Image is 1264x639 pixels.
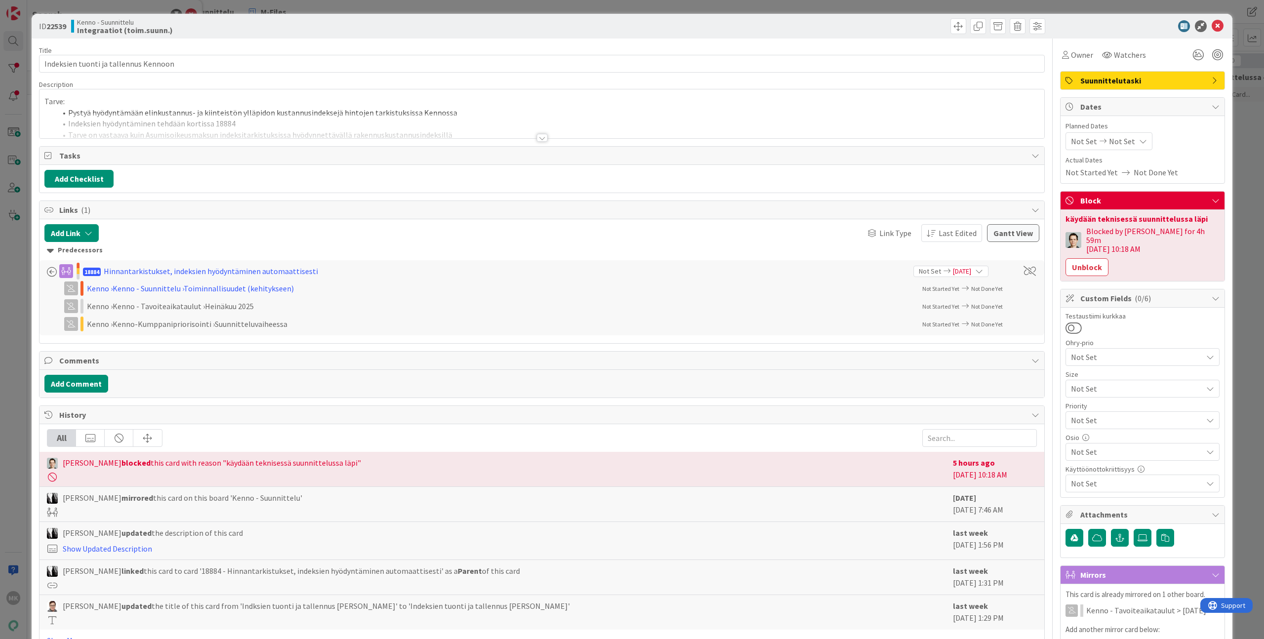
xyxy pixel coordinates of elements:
[87,318,344,330] div: Kenno › Kenno-Kumppanipriorisointi › Suunnitteluvaiheessa
[921,224,982,242] button: Last Edited
[922,285,959,292] span: Not Started Yet
[953,493,976,503] b: [DATE]
[1071,350,1197,364] span: Not Set
[1066,371,1220,378] div: Size
[46,21,66,31] b: 22539
[1066,466,1220,473] div: Käyttöönottokriittisyys
[1066,155,1220,165] span: Actual Dates
[59,355,1027,366] span: Comments
[922,303,959,310] span: Not Started Yet
[1080,509,1207,520] span: Attachments
[1086,227,1220,253] div: Blocked by [PERSON_NAME] for 4h 59m [DATE] 10:18 AM
[44,96,1039,107] p: Tarve:
[44,170,114,188] button: Add Checklist
[1071,478,1202,489] span: Not Set
[39,20,66,32] span: ID
[953,600,1037,625] div: [DATE] 1:29 PM
[1134,166,1178,178] span: Not Done Yet
[39,46,52,55] label: Title
[87,300,344,312] div: Kenno › Kenno - Tavoiteaikataulut › Heinäkuu 2025
[953,565,1037,590] div: [DATE] 1:31 PM
[987,224,1039,242] button: Gantt View
[63,527,243,539] span: [PERSON_NAME] the description of this card
[953,527,1037,555] div: [DATE] 1:56 PM
[121,458,151,468] b: blocked
[44,375,108,393] button: Add Comment
[919,266,941,277] span: Not Set
[39,80,73,89] span: Description
[1066,313,1220,319] div: Testaustiimi kurkkaa
[1071,382,1197,396] span: Not Set
[953,528,988,538] b: last week
[47,566,58,577] img: KV
[47,458,58,469] img: TT
[1066,589,1220,600] p: This card is already mirrored on 1 other board.
[1071,446,1202,458] span: Not Set
[922,320,959,328] span: Not Started Yet
[1066,434,1220,441] div: Osio
[1066,624,1220,636] p: Add another mirror card below:
[47,430,76,446] div: All
[879,227,911,239] span: Link Type
[939,227,977,239] span: Last Edited
[1071,49,1093,61] span: Owner
[953,457,1037,481] div: [DATE] 10:18 AM
[971,285,1003,292] span: Not Done Yet
[77,18,173,26] span: Kenno - Suunnittelu
[1114,49,1146,61] span: Watchers
[458,566,482,576] b: Parent
[1071,135,1097,147] span: Not Set
[63,544,152,554] a: Show Updated Description
[39,55,1045,73] input: type card name here...
[1066,402,1220,409] div: Priority
[63,600,570,612] span: [PERSON_NAME] the title of this card from 'Indksien tuonti ja tallennus [PERSON_NAME]' to 'Indeks...
[47,601,58,612] img: SM
[121,493,153,503] b: mirrored
[63,457,361,469] span: [PERSON_NAME] this card with reason "käydään teknisessä suunnittelussa läpi"
[1066,121,1220,131] span: Planned Dates
[104,265,318,277] div: Hinnantarkistukset, indeksien hyödyntäminen automaattisesti
[953,566,988,576] b: last week
[121,566,144,576] b: linked
[953,492,1037,517] div: [DATE] 7:46 AM
[47,528,58,539] img: KV
[971,303,1003,310] span: Not Done Yet
[47,493,58,504] img: KV
[1109,135,1135,147] span: Not Set
[121,601,152,611] b: updated
[953,458,995,468] b: 5 hours ago
[81,205,90,215] span: ( 1 )
[922,429,1037,447] input: Search...
[1080,195,1207,206] span: Block
[1080,75,1207,86] span: Suunnittelutaski
[44,224,99,242] button: Add Link
[1071,413,1197,427] span: Not Set
[63,565,520,577] span: [PERSON_NAME] this card to card '18884 - Hinnantarkistukset, indeksien hyödyntäminen automaattise...
[953,601,988,611] b: last week
[1080,101,1207,113] span: Dates
[59,150,1027,161] span: Tasks
[77,26,173,34] b: Integraatiot (toim.suunn.)
[971,320,1003,328] span: Not Done Yet
[1086,604,1206,616] span: Kenno - Tavoiteaikataulut > [DATE]
[1066,339,1220,346] div: Ohry-prio
[59,204,1027,216] span: Links
[1066,215,1220,223] div: käydään teknisessä suunnittelussa läpi
[953,266,971,277] span: [DATE]
[56,107,1039,119] li: Pystyä hyödyntämään elinkustannus- ja kiinteistön ylläpidon kustannusindeksejä hintojen tarkistuk...
[1080,292,1207,304] span: Custom Fields
[21,1,45,13] span: Support
[121,528,152,538] b: updated
[1080,569,1207,581] span: Mirrors
[87,282,344,294] div: Kenno › Kenno - Suunnittelu › Toiminnallisuudet (kehitykseen)
[1135,293,1151,303] span: ( 0/6 )
[1066,166,1118,178] span: Not Started Yet
[83,268,101,276] span: 18884
[59,409,1027,421] span: History
[63,492,302,504] span: [PERSON_NAME] this card on this board 'Kenno - Suunnittelu'
[47,245,1037,256] div: Predecessors
[1066,258,1108,276] button: Unblock
[1066,232,1081,248] img: TT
